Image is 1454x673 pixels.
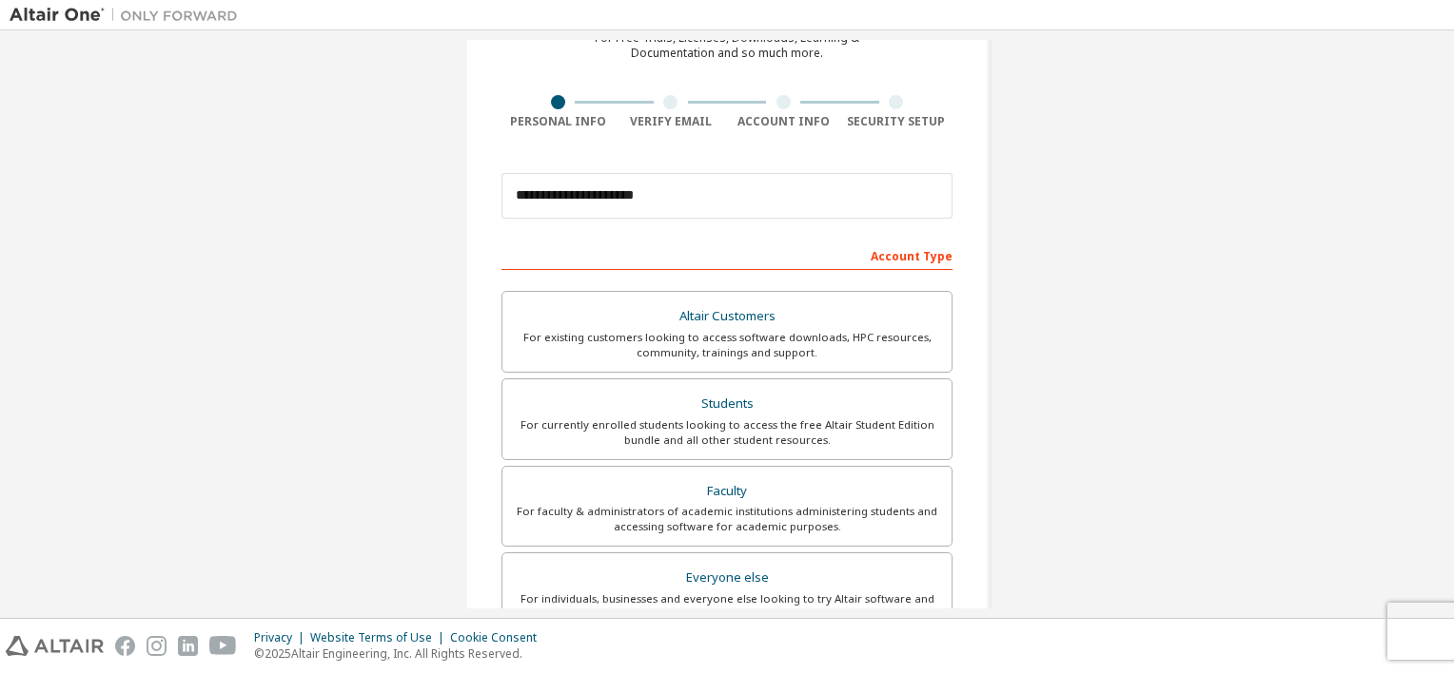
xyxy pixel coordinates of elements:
div: Cookie Consent [450,630,548,645]
div: Everyone else [514,565,940,591]
div: Account Type [501,240,953,270]
p: © 2025 Altair Engineering, Inc. All Rights Reserved. [254,645,548,662]
div: Account Info [727,114,840,129]
div: Altair Customers [514,303,940,330]
div: Privacy [254,630,310,645]
img: altair_logo.svg [6,636,104,656]
img: facebook.svg [115,636,135,656]
div: Security Setup [840,114,953,129]
div: Faculty [514,478,940,505]
img: instagram.svg [147,636,167,656]
div: For Free Trials, Licenses, Downloads, Learning & Documentation and so much more. [595,30,859,61]
img: youtube.svg [209,636,237,656]
div: For faculty & administrators of academic institutions administering students and accessing softwa... [514,504,940,534]
div: Personal Info [501,114,615,129]
div: For existing customers looking to access software downloads, HPC resources, community, trainings ... [514,330,940,360]
div: Website Terms of Use [310,630,450,645]
div: Verify Email [615,114,728,129]
img: Altair One [10,6,247,25]
img: linkedin.svg [178,636,198,656]
div: Students [514,391,940,417]
div: For individuals, businesses and everyone else looking to try Altair software and explore our prod... [514,591,940,622]
div: For currently enrolled students looking to access the free Altair Student Edition bundle and all ... [514,417,940,448]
